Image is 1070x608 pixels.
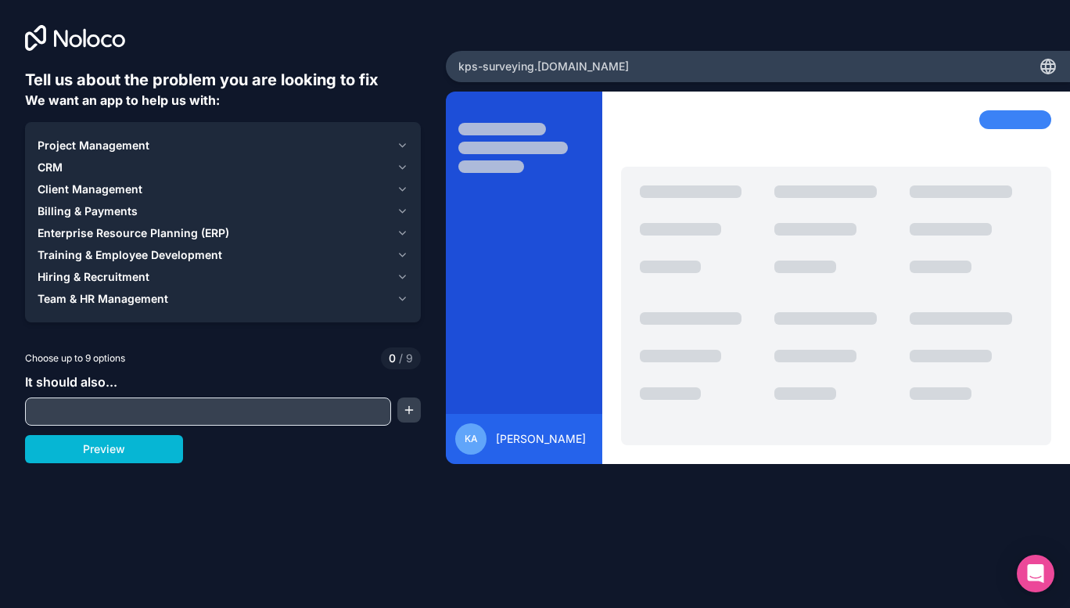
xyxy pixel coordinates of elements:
[38,244,408,266] button: Training & Employee Development
[38,266,408,288] button: Hiring & Recruitment
[496,431,586,447] span: [PERSON_NAME]
[25,435,183,463] button: Preview
[389,351,396,366] span: 0
[396,351,413,366] span: 9
[38,203,138,219] span: Billing & Payments
[465,433,478,445] span: KA
[38,247,222,263] span: Training & Employee Development
[25,69,421,91] h6: Tell us about the problem you are looking to fix
[38,225,229,241] span: Enterprise Resource Planning (ERP)
[38,288,408,310] button: Team & HR Management
[38,200,408,222] button: Billing & Payments
[38,291,168,307] span: Team & HR Management
[38,178,408,200] button: Client Management
[25,374,117,390] span: It should also...
[38,269,149,285] span: Hiring & Recruitment
[38,156,408,178] button: CRM
[25,92,220,108] span: We want an app to help us with:
[38,135,408,156] button: Project Management
[38,222,408,244] button: Enterprise Resource Planning (ERP)
[38,160,63,175] span: CRM
[25,351,125,365] span: Choose up to 9 options
[38,182,142,197] span: Client Management
[399,351,403,365] span: /
[38,138,149,153] span: Project Management
[1017,555,1054,592] div: Open Intercom Messenger
[458,59,629,74] span: kps-surveying .[DOMAIN_NAME]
